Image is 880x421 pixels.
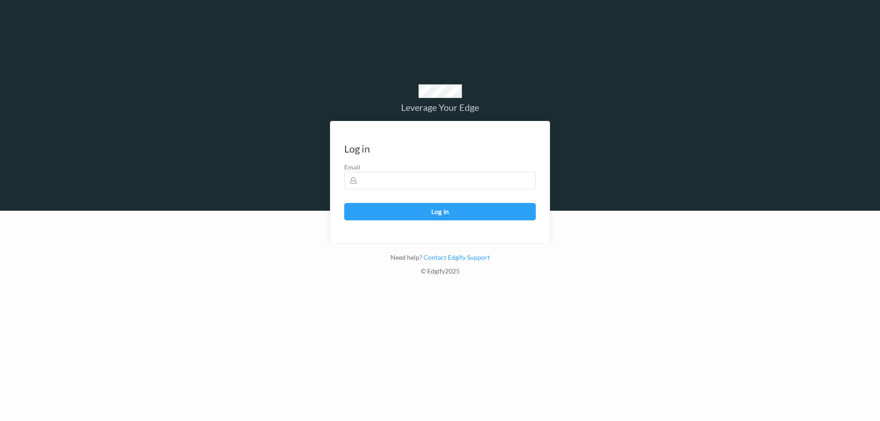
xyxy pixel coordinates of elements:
[344,203,536,220] button: Log in
[330,103,550,112] div: Leverage Your Edge
[330,253,550,267] div: Need help?
[422,253,490,261] a: Contact Edgify Support
[344,163,536,172] label: Email
[330,267,550,280] div: © Edgify 2025
[344,144,370,153] div: Log in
